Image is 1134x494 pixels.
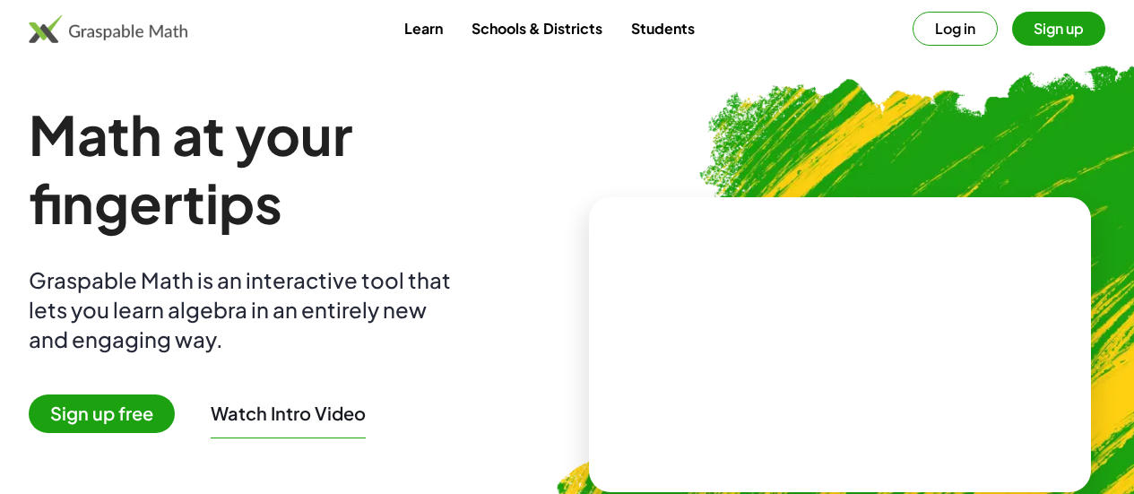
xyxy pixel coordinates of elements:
[457,12,617,45] a: Schools & Districts
[29,100,560,237] h1: Math at your fingertips
[211,402,366,425] button: Watch Intro Video
[390,12,457,45] a: Learn
[29,394,175,433] span: Sign up free
[1012,12,1105,46] button: Sign up
[29,265,459,354] div: Graspable Math is an interactive tool that lets you learn algebra in an entirely new and engaging...
[706,277,974,412] video: What is this? This is dynamic math notation. Dynamic math notation plays a central role in how Gr...
[617,12,709,45] a: Students
[913,12,998,46] button: Log in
